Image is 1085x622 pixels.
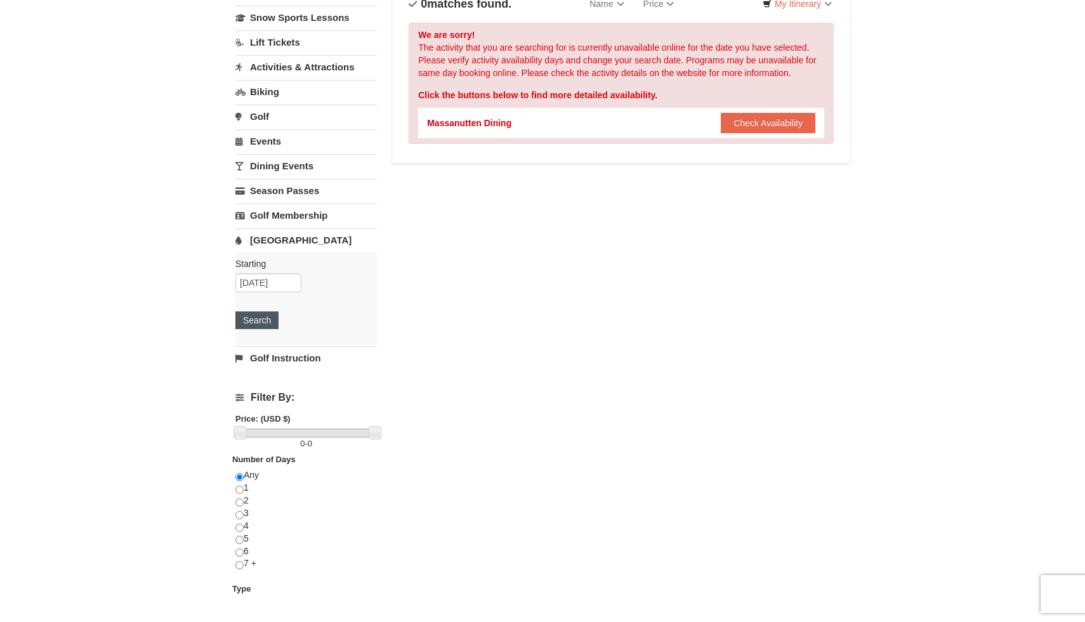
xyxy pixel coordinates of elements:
div: Massanutten Dining [427,117,511,129]
label: Starting [235,257,367,270]
button: Search [235,311,279,329]
a: [GEOGRAPHIC_DATA] [235,228,377,252]
a: Golf Membership [235,204,377,227]
a: Snow Sports Lessons [235,6,377,29]
a: Dining Events [235,154,377,178]
span: 0 [300,439,305,448]
strong: Number of Days [232,455,296,464]
a: Activities & Attractions [235,55,377,79]
button: Check Availability [721,113,815,133]
label: - [235,437,377,450]
a: Events [235,129,377,153]
span: 0 [308,439,312,448]
a: Season Passes [235,179,377,202]
div: Any 1 2 3 4 5 6 7 + [235,469,377,583]
div: The activity that you are searching for is currently unavailable online for the date you have sel... [409,23,834,144]
a: Golf [235,105,377,128]
h4: Filter By: [235,392,377,403]
a: Golf Instruction [235,346,377,370]
strong: We are sorry! [418,30,475,40]
strong: Type [232,584,251,593]
strong: Price: (USD $) [235,414,291,424]
a: Biking [235,80,377,103]
a: Lift Tickets [235,30,377,54]
div: Click the buttons below to find more detailed availability. [418,89,824,101]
